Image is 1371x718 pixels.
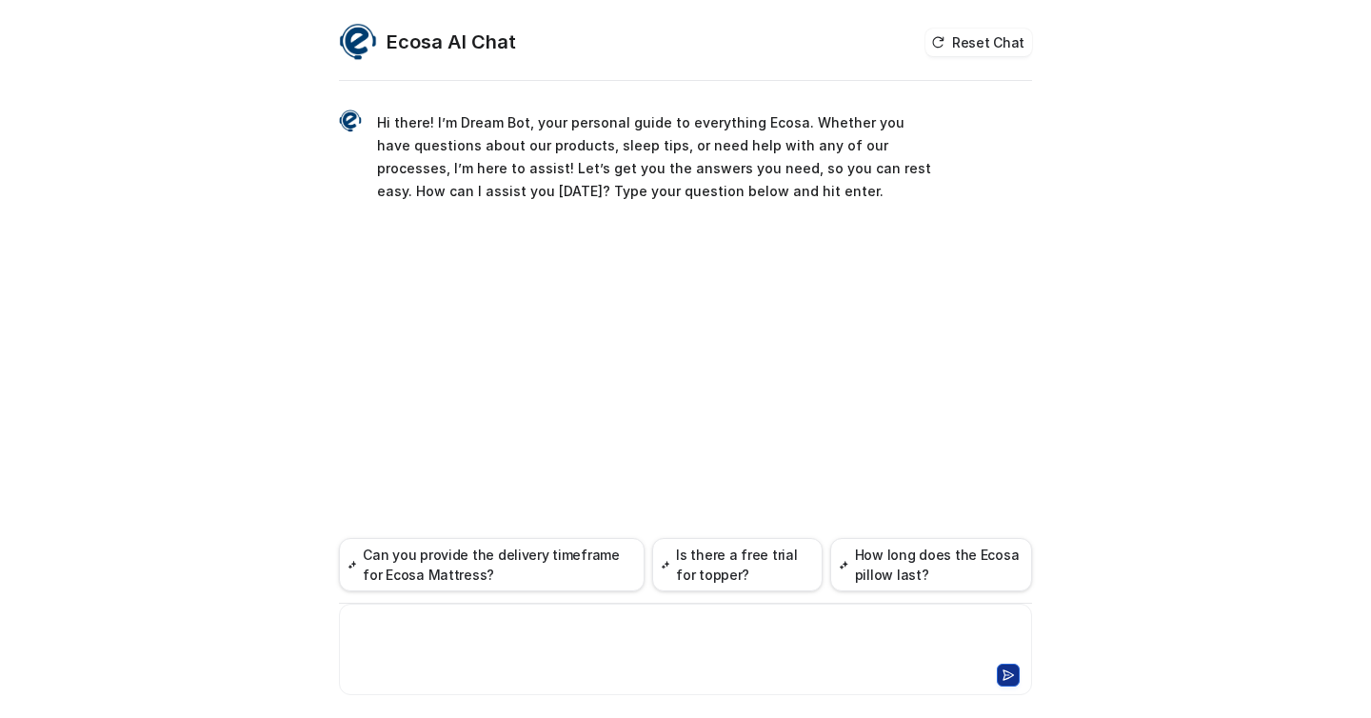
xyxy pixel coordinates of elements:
[830,538,1032,591] button: How long does the Ecosa pillow last?
[925,29,1032,56] button: Reset Chat
[339,110,362,132] img: Widget
[339,538,645,591] button: Can you provide the delivery timeframe for Ecosa Mattress?
[387,29,516,55] h2: Ecosa AI Chat
[652,538,823,591] button: Is there a free trial for topper?
[377,111,934,203] p: Hi there! I’m Dream Bot, your personal guide to everything Ecosa. Whether you have questions abou...
[339,23,377,61] img: Widget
